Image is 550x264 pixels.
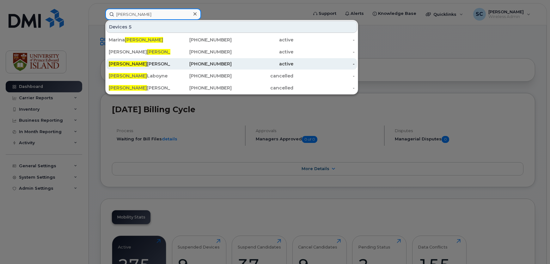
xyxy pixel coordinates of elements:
div: Marina [109,37,170,43]
a: [PERSON_NAME][PERSON_NAME][PHONE_NUMBER]cancelled- [106,82,357,94]
div: [PERSON_NAME] [109,61,170,67]
div: active [232,49,293,55]
div: [PHONE_NUMBER] [170,73,232,79]
div: - [293,61,355,67]
span: [PERSON_NAME] [125,37,163,43]
div: [PERSON_NAME] [109,49,170,55]
div: - [293,49,355,55]
a: [PERSON_NAME]Laboyne[PHONE_NUMBER]cancelled- [106,70,357,82]
a: [PERSON_NAME][PERSON_NAME][PHONE_NUMBER]active- [106,58,357,70]
span: [PERSON_NAME] [147,49,185,55]
div: [PERSON_NAME] [109,85,170,91]
div: - [293,37,355,43]
div: [PHONE_NUMBER] [170,61,232,67]
div: active [232,61,293,67]
span: [PERSON_NAME] [109,85,147,91]
div: - [293,85,355,91]
div: Laboyne [109,73,170,79]
div: active [232,37,293,43]
div: cancelled [232,73,293,79]
div: - [293,73,355,79]
div: [PHONE_NUMBER] [170,37,232,43]
span: [PERSON_NAME] [109,61,147,67]
div: cancelled [232,85,293,91]
div: Devices [106,21,357,33]
span: 5 [129,24,132,30]
a: Marina[PERSON_NAME][PHONE_NUMBER]active- [106,34,357,46]
span: [PERSON_NAME] [109,73,147,79]
a: [PERSON_NAME][PERSON_NAME][PHONE_NUMBER]active- [106,46,357,58]
div: [PHONE_NUMBER] [170,85,232,91]
div: [PHONE_NUMBER] [170,49,232,55]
